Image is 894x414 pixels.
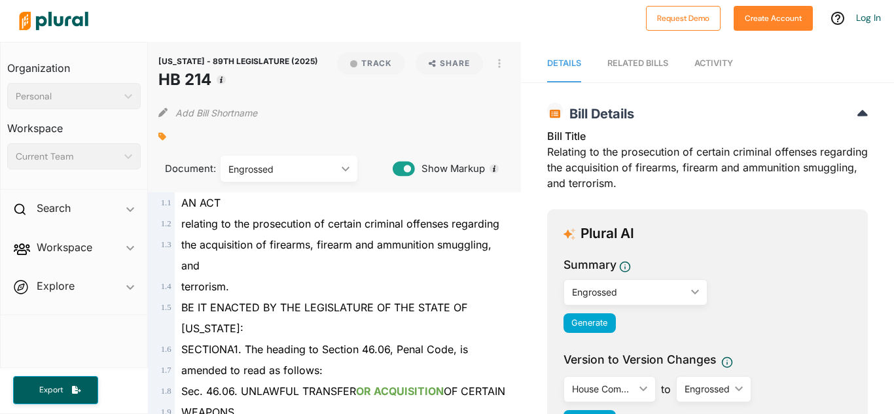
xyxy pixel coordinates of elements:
span: 1 . 2 [161,219,171,228]
span: to [656,381,676,397]
div: House Committee Report [572,382,634,396]
span: 1 . 1 [161,198,171,207]
div: Current Team [16,150,119,164]
span: Bill Details [563,106,634,122]
span: 1 . 7 [161,366,171,375]
div: Engrossed [572,285,686,299]
h3: Plural AI [581,226,634,242]
span: amended to read as follows: [181,364,323,377]
span: Document: [158,162,204,176]
div: Tooltip anchor [488,163,500,175]
span: the acquisition of firearms, firearm and ammunition smuggling, and [181,238,492,272]
span: 1 . 8 [161,387,171,396]
div: Personal [16,90,119,103]
button: Request Demo [646,6,721,31]
div: Tooltip anchor [215,74,227,86]
span: Show Markup [415,162,485,176]
button: Create Account [734,6,813,31]
ins: OR ACQUISITION [356,385,444,398]
h3: Bill Title [547,128,868,144]
span: Export [30,385,72,396]
div: RELATED BILLS [607,57,668,69]
span: 1 . 3 [161,240,171,249]
h3: Workspace [7,109,141,138]
div: Add tags [158,127,166,147]
span: 1 . 5 [161,303,171,312]
a: Request Demo [646,10,721,24]
a: Details [547,45,581,82]
button: Generate [563,313,616,333]
span: BE IT ENACTED BY THE LEGISLATURE OF THE STATE OF [US_STATE]: [181,301,467,335]
button: Share [416,52,483,75]
div: Engrossed [685,382,730,396]
span: Details [547,58,581,68]
button: Track [337,52,405,75]
h3: Summary [563,256,617,273]
span: Sec. 46.06. UNLAWFUL TRANSFER OF CERTAIN [181,385,505,398]
button: Share [410,52,488,75]
span: Generate [571,318,607,328]
span: Activity [694,58,733,68]
span: Version to Version Changes [563,351,716,368]
span: relating to the prosecution of certain criminal offenses regarding [181,217,499,230]
span: [US_STATE] - 89TH LEGISLATURE (2025) [158,56,318,66]
div: Engrossed [228,162,336,176]
a: Log In [856,12,881,24]
button: Export [13,376,98,404]
a: Create Account [734,10,813,24]
h3: Organization [7,49,141,78]
button: Add Bill Shortname [175,102,257,123]
h1: HB 214 [158,68,318,92]
span: terrorism. [181,280,229,293]
a: Activity [694,45,733,82]
span: 1 . 4 [161,282,171,291]
h2: Search [37,201,71,215]
div: Relating to the prosecution of certain criminal offenses regarding the acquisition of firearms, f... [547,128,868,199]
span: SECTIONA1. The heading to Section 46.06, Penal Code, is [181,343,468,356]
span: 1 . 6 [161,345,171,354]
span: AN ACT [181,196,221,209]
a: RELATED BILLS [607,45,668,82]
